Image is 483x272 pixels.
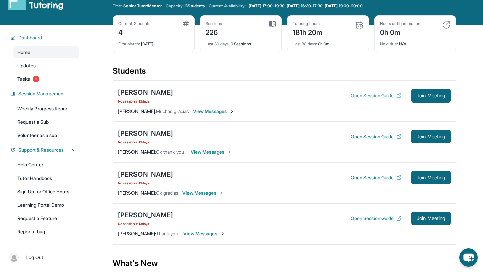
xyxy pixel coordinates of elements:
button: Open Session Guide [351,92,402,99]
a: |Log Out [7,250,79,265]
a: Learning Portal Demo [13,199,79,211]
span: [PERSON_NAME] : [118,108,156,114]
a: Weekly Progress Report [13,103,79,115]
span: Log Out [26,254,43,261]
span: Current Availability: [209,3,246,9]
button: Dashboard [16,34,75,41]
div: 0 Sessions [206,37,276,47]
img: card [183,21,189,26]
span: Join Meeting [417,135,445,139]
span: No session in 13 days [118,180,173,186]
span: No session in 13 days [118,98,173,104]
a: Tasks2 [13,73,79,85]
button: Join Meeting [411,212,451,225]
a: Report a bug [13,226,79,238]
span: Last 30 days : [293,41,317,46]
div: [PERSON_NAME] [118,210,173,220]
div: N/A [380,37,450,47]
a: Home [13,46,79,58]
div: 0h 0m [293,37,363,47]
a: [DATE] 17:00-19:30, [DATE] 16:30-17:30, [DATE] 19:00-20:00 [247,3,364,9]
span: 2 Students [185,3,205,9]
span: View Messages [183,230,225,237]
span: Ok thank you ! [156,149,186,155]
span: Muchas gracias [156,108,189,114]
div: [PERSON_NAME] [118,129,173,138]
button: Open Session Guide [351,133,402,140]
img: card [269,21,276,27]
button: Support & Resources [16,147,75,153]
span: Thank you. [156,231,179,236]
span: Dashboard [18,34,42,41]
span: 2 [33,76,39,82]
span: Senior Tutor/Mentor [123,3,161,9]
span: Join Meeting [417,216,445,220]
div: Sessions [206,21,222,26]
a: Request a Sub [13,116,79,128]
div: Hours until promotion [380,21,420,26]
span: [PERSON_NAME] : [118,190,156,196]
div: [PERSON_NAME] [118,169,173,179]
span: View Messages [191,149,232,155]
img: Chevron-Right [229,109,235,114]
div: 4 [118,26,150,37]
span: [DATE] 17:00-19:30, [DATE] 16:30-17:30, [DATE] 19:00-20:00 [249,3,363,9]
span: Join Meeting [417,176,445,180]
span: No session in 13 days [118,139,173,145]
button: Session Management [16,90,75,97]
span: Last 30 days : [206,41,230,46]
span: [PERSON_NAME] : [118,231,156,236]
div: [PERSON_NAME] [118,88,173,97]
div: 226 [206,26,222,37]
span: | [21,253,23,261]
span: Home [17,49,30,56]
a: Help Center [13,159,79,171]
span: Tasks [17,76,30,82]
button: Join Meeting [411,89,451,103]
span: No session in 13 days [118,221,173,226]
img: card [442,21,450,29]
span: Title: [113,3,122,9]
img: card [355,21,363,29]
img: Chevron-Right [227,149,232,155]
span: Support & Resources [18,147,64,153]
span: Capacity: [166,3,184,9]
div: 181h 20m [293,26,323,37]
a: Sign Up for Office Hours [13,186,79,198]
a: Volunteer as a sub [13,129,79,141]
span: View Messages [193,108,235,115]
span: [PERSON_NAME] : [118,149,156,155]
span: Updates [17,62,36,69]
button: Join Meeting [411,130,451,143]
span: Session Management [18,90,65,97]
span: Join Meeting [417,94,445,98]
button: Join Meeting [411,171,451,184]
img: Chevron-Right [220,231,225,236]
button: Open Session Guide [351,215,402,222]
div: 0h 0m [380,26,420,37]
a: Updates [13,60,79,72]
a: Tutor Handbook [13,172,79,184]
span: Next title : [380,41,398,46]
img: Chevron-Right [219,190,224,196]
div: Tutoring hours [293,21,323,26]
a: Request a Feature [13,212,79,224]
div: Students [113,66,456,80]
button: Open Session Guide [351,174,402,181]
div: Current Students [118,21,150,26]
div: [DATE] [118,37,189,47]
img: user-img [9,253,19,262]
span: View Messages [182,190,224,196]
span: First Match : [118,41,140,46]
button: chat-button [459,248,478,267]
span: Ok gracias [156,190,178,196]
